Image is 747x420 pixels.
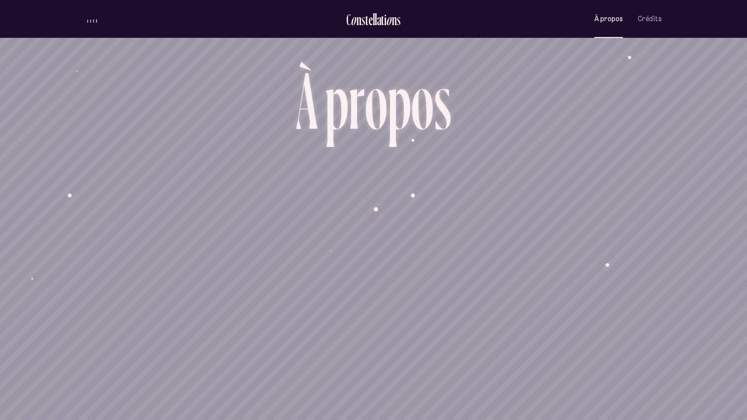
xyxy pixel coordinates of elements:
div: e [368,11,373,28]
div: C [346,11,351,28]
div: t [365,11,368,28]
span: À propos [594,15,623,23]
div: a [377,11,381,28]
div: n [357,11,361,28]
div: s [361,11,365,28]
div: l [373,11,375,28]
div: l [375,11,377,28]
div: i [384,11,387,28]
div: s [397,11,401,28]
div: o [351,11,357,28]
button: À propos [594,7,623,31]
button: Crédits [638,7,662,31]
div: o [386,11,392,28]
span: Crédits [638,15,662,23]
div: n [392,11,397,28]
div: t [381,11,384,28]
button: volume audio [86,14,98,24]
